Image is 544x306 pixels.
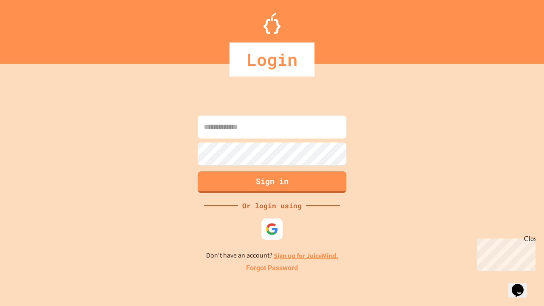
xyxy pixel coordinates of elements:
p: Don't have an account? [206,250,338,261]
div: Or login using [238,201,306,211]
a: Forgot Password [246,263,298,273]
img: Logo.svg [263,13,280,34]
iframe: chat widget [508,272,535,297]
iframe: chat widget [473,235,535,271]
button: Sign in [198,171,346,193]
img: google-icon.svg [266,223,278,235]
a: Sign up for JuiceMind. [274,251,338,260]
div: Login [229,42,314,76]
div: Chat with us now!Close [3,3,59,54]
